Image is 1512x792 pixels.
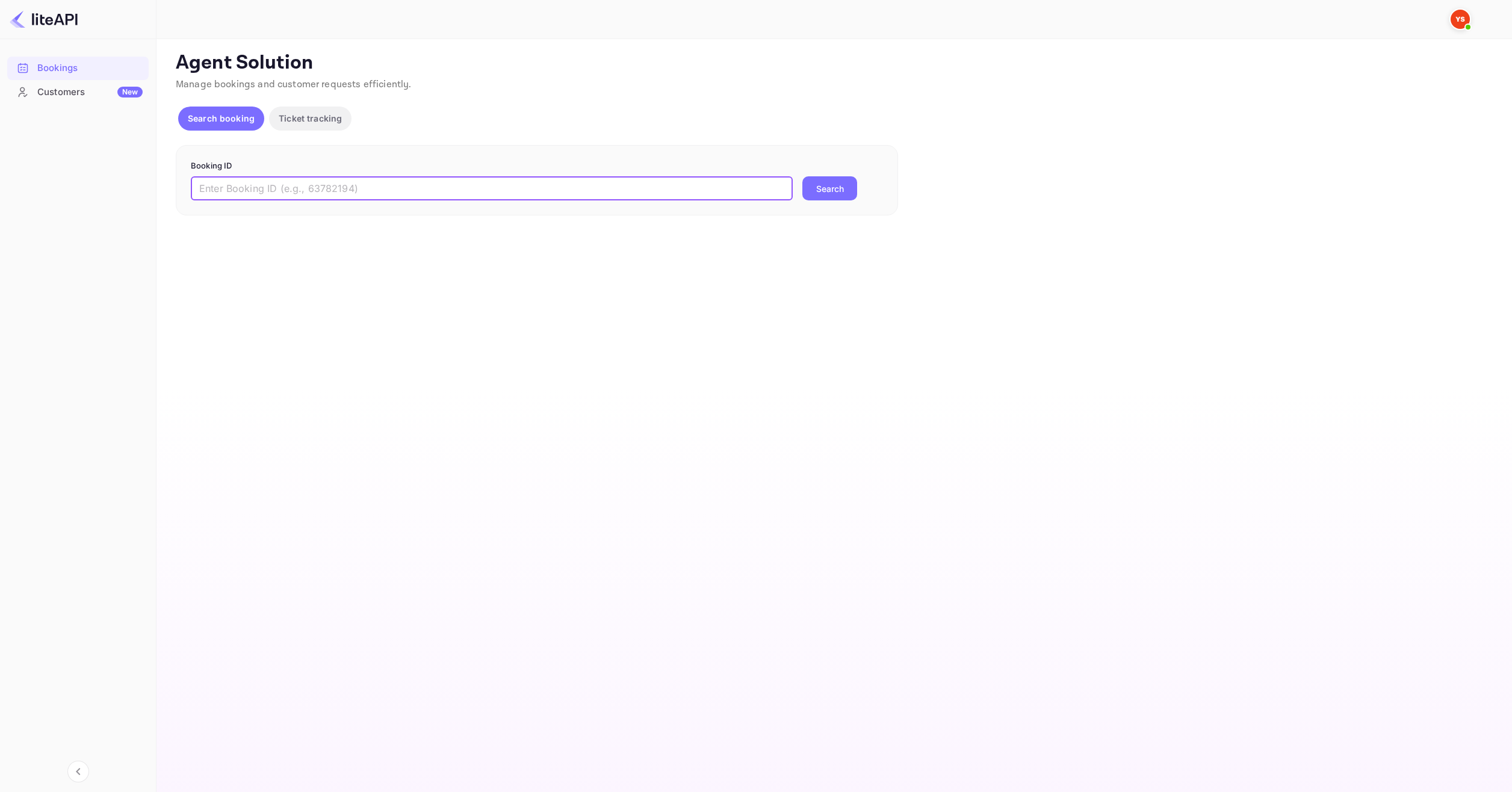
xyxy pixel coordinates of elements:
[176,78,412,91] span: Manage bookings and customer requests efficiently.
[37,61,143,75] div: Bookings
[279,112,342,125] p: Ticket tracking
[7,81,149,103] a: CustomersNew
[7,81,149,104] div: CustomersNew
[1451,10,1470,29] img: Yandex Support
[67,761,89,782] button: Collapse navigation
[10,10,78,29] img: LiteAPI logo
[191,160,883,172] p: Booking ID
[7,57,149,79] a: Bookings
[802,176,857,200] button: Search
[37,85,143,99] div: Customers
[176,51,1490,75] p: Agent Solution
[7,57,149,80] div: Bookings
[191,176,793,200] input: Enter Booking ID (e.g., 63782194)
[117,87,143,97] div: New
[188,112,255,125] p: Search booking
